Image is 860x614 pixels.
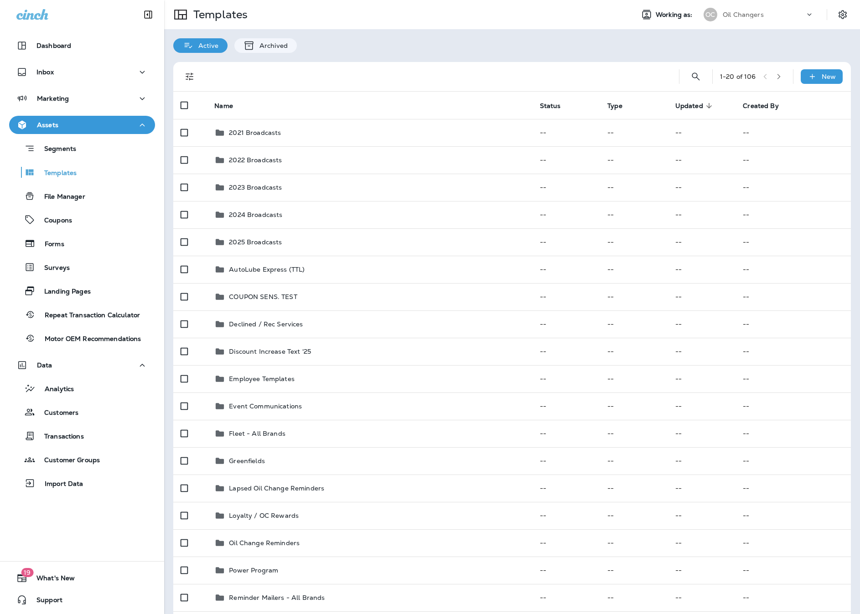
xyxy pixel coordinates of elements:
[229,375,295,382] p: Employee Templates
[743,102,790,110] span: Created By
[668,310,736,338] td: --
[540,102,573,110] span: Status
[600,584,668,611] td: --
[35,169,77,178] p: Templates
[36,335,141,344] p: Motor OEM Recommendations
[668,475,736,502] td: --
[533,502,601,529] td: --
[600,392,668,420] td: --
[35,193,85,201] p: File Manager
[533,119,601,146] td: --
[181,67,199,86] button: Filters
[668,228,736,256] td: --
[255,42,288,49] p: Archived
[229,238,282,246] p: 2025 Broadcasts
[668,420,736,447] td: --
[36,311,140,320] p: Repeat Transaction Calculator
[736,201,851,228] td: --
[9,234,155,253] button: Forms
[668,392,736,420] td: --
[533,392,601,420] td: --
[533,529,601,557] td: --
[533,420,601,447] td: --
[9,36,155,55] button: Dashboard
[540,102,561,110] span: Status
[607,102,622,110] span: Type
[668,174,736,201] td: --
[9,258,155,277] button: Surveys
[9,89,155,108] button: Marketing
[600,119,668,146] td: --
[37,361,52,369] p: Data
[229,512,299,519] p: Loyalty / OC Rewards
[35,264,70,273] p: Surveys
[36,68,54,76] p: Inbox
[37,121,58,129] p: Assets
[736,365,851,392] td: --
[9,281,155,300] button: Landing Pages
[35,409,78,418] p: Customers
[736,228,851,256] td: --
[194,42,218,49] p: Active
[704,8,717,21] div: OC
[668,201,736,228] td: --
[736,557,851,584] td: --
[21,568,33,577] span: 19
[736,584,851,611] td: --
[214,102,233,110] span: Name
[736,392,851,420] td: --
[9,379,155,398] button: Analytics
[533,228,601,256] td: --
[668,447,736,475] td: --
[600,502,668,529] td: --
[668,529,736,557] td: --
[600,420,668,447] td: --
[600,338,668,365] td: --
[533,174,601,201] td: --
[9,591,155,609] button: Support
[229,266,305,273] p: AutoLube Express (TTL)
[668,584,736,611] td: --
[229,539,300,547] p: Oil Change Reminders
[736,475,851,502] td: --
[600,174,668,201] td: --
[736,174,851,201] td: --
[668,557,736,584] td: --
[656,11,694,19] span: Working as:
[736,146,851,174] td: --
[9,426,155,445] button: Transactions
[600,557,668,584] td: --
[600,256,668,283] td: --
[229,156,282,164] p: 2022 Broadcasts
[533,283,601,310] td: --
[229,129,281,136] p: 2021 Broadcasts
[668,283,736,310] td: --
[834,6,851,23] button: Settings
[229,184,282,191] p: 2023 Broadcasts
[9,210,155,229] button: Coupons
[9,116,155,134] button: Assets
[37,95,69,102] p: Marketing
[27,596,62,607] span: Support
[36,480,83,489] p: Import Data
[822,73,836,80] p: New
[35,456,100,465] p: Customer Groups
[720,73,756,80] div: 1 - 20 of 106
[533,201,601,228] td: --
[675,102,703,110] span: Updated
[9,163,155,182] button: Templates
[35,433,84,441] p: Transactions
[736,420,851,447] td: --
[600,475,668,502] td: --
[668,119,736,146] td: --
[736,447,851,475] td: --
[229,567,278,574] p: Power Program
[229,485,324,492] p: Lapsed Oil Change Reminders
[533,310,601,338] td: --
[668,365,736,392] td: --
[9,569,155,587] button: 19What's New
[600,447,668,475] td: --
[9,402,155,422] button: Customers
[9,305,155,324] button: Repeat Transaction Calculator
[9,63,155,81] button: Inbox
